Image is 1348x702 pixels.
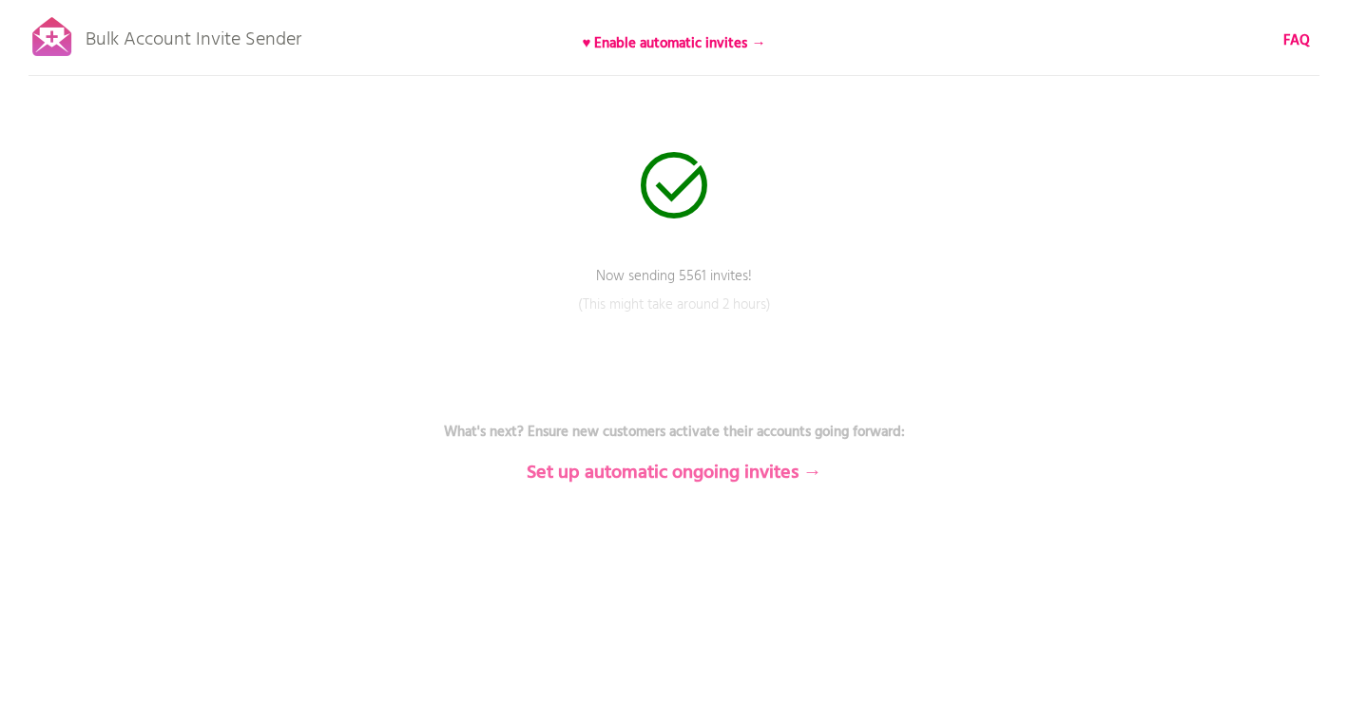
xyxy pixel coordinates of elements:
[86,11,301,59] p: Bulk Account Invite Sender
[1283,29,1310,52] b: FAQ
[444,421,905,444] b: What's next? Ensure new customers activate their accounts going forward:
[389,266,959,313] p: Now sending 5561 invites!
[1283,30,1310,51] a: FAQ
[389,294,959,342] p: (This might take around 2 hours)
[583,32,766,55] b: ♥ Enable automatic invites →
[527,458,822,488] b: Set up automatic ongoing invites →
